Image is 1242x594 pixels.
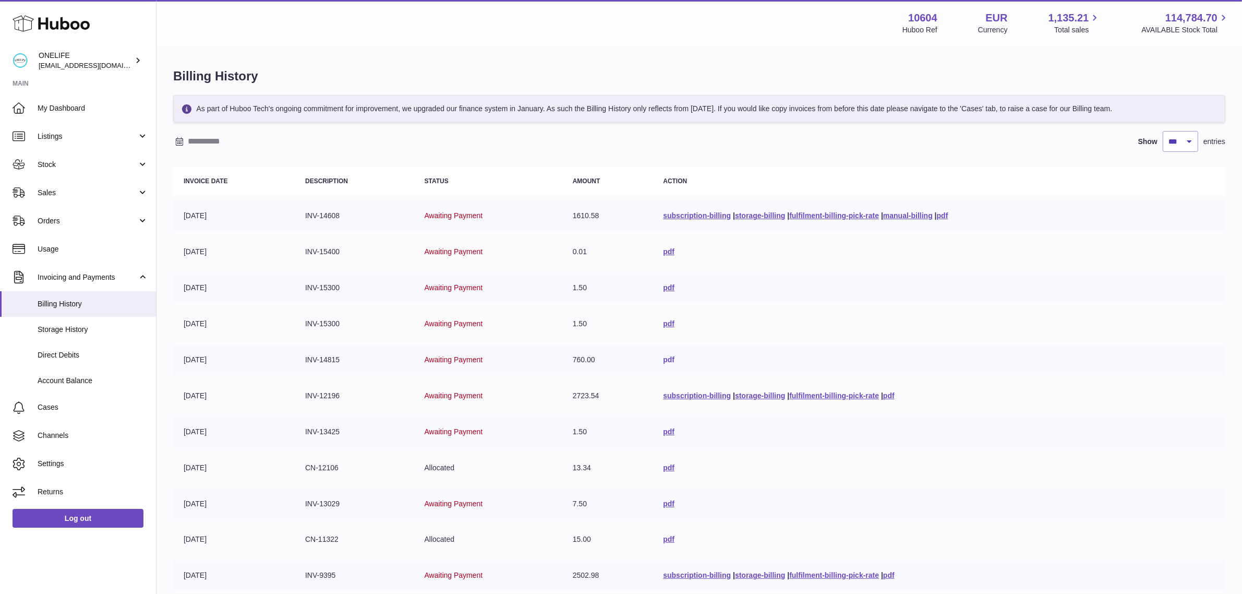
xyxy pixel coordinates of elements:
a: pdf [883,391,895,400]
span: Billing History [38,299,148,309]
a: 114,784.70 AVAILABLE Stock Total [1141,11,1229,35]
span: Awaiting Payment [425,211,483,220]
td: [DATE] [173,236,295,267]
strong: Invoice Date [184,177,227,185]
span: | [787,571,789,579]
strong: Action [663,177,687,185]
td: 2502.98 [562,560,653,591]
td: CN-12106 [295,453,414,483]
td: INV-13425 [295,417,414,447]
strong: Status [425,177,449,185]
td: [DATE] [173,344,295,375]
td: [DATE] [173,453,295,483]
span: Awaiting Payment [425,247,483,256]
td: INV-15400 [295,236,414,267]
span: Allocated [425,464,455,472]
span: Total sales [1054,25,1101,35]
span: Awaiting Payment [425,571,483,579]
a: manual-billing [883,211,933,220]
td: [DATE] [173,381,295,411]
div: Huboo Ref [902,25,937,35]
a: pdf [663,535,674,543]
td: CN-11322 [295,524,414,555]
a: pdf [883,571,895,579]
div: ONELIFE [39,51,132,70]
td: INV-14608 [295,200,414,231]
td: 15.00 [562,524,653,555]
td: 1.50 [562,308,653,339]
span: 1,135.21 [1048,11,1089,25]
span: Channels [38,431,148,441]
span: [EMAIL_ADDRESS][DOMAIN_NAME] [39,61,153,69]
span: Usage [38,244,148,254]
span: Awaiting Payment [425,355,483,364]
a: pdf [663,500,674,508]
span: Stock [38,160,137,170]
span: | [935,211,937,220]
span: Invoicing and Payments [38,272,137,282]
span: Orders [38,216,137,226]
td: INV-14815 [295,344,414,375]
span: Awaiting Payment [425,500,483,508]
span: | [787,391,789,400]
a: Log out [13,509,143,528]
td: 2723.54 [562,381,653,411]
a: fulfilment-billing-pick-rate [789,391,879,400]
span: Account Balance [38,376,148,386]
img: internalAdmin-10604@internal.huboo.com [13,53,28,68]
td: [DATE] [173,560,295,591]
td: [DATE] [173,489,295,519]
span: Storage History [38,325,148,335]
span: | [733,571,735,579]
td: 760.00 [562,344,653,375]
td: 13.34 [562,453,653,483]
td: [DATE] [173,524,295,555]
div: As part of Huboo Tech's ongoing commitment for improvement, we upgraded our finance system in Jan... [173,95,1225,123]
td: [DATE] [173,272,295,303]
strong: 10604 [908,11,937,25]
td: 1.50 [562,272,653,303]
span: | [881,571,883,579]
a: pdf [663,464,674,472]
td: 1610.58 [562,200,653,231]
a: pdf [663,247,674,256]
span: Cases [38,402,148,412]
td: INV-12196 [295,381,414,411]
strong: EUR [985,11,1007,25]
span: My Dashboard [38,103,148,113]
a: storage-billing [735,211,785,220]
td: [DATE] [173,417,295,447]
span: | [733,391,735,400]
label: Show [1138,137,1157,147]
span: | [881,211,883,220]
td: INV-15300 [295,272,414,303]
td: [DATE] [173,308,295,339]
h1: Billing History [173,68,1225,85]
span: 114,784.70 [1165,11,1217,25]
a: storage-billing [735,391,785,400]
strong: Amount [573,177,600,185]
span: Awaiting Payment [425,427,483,436]
td: 0.01 [562,236,653,267]
a: subscription-billing [663,211,731,220]
span: Awaiting Payment [425,319,483,328]
span: Awaiting Payment [425,283,483,292]
span: Allocated [425,535,455,543]
a: subscription-billing [663,571,731,579]
a: pdf [937,211,948,220]
a: fulfilment-billing-pick-rate [789,211,879,220]
span: Returns [38,487,148,497]
span: AVAILABLE Stock Total [1141,25,1229,35]
a: fulfilment-billing-pick-rate [789,571,879,579]
span: Direct Debits [38,350,148,360]
span: entries [1203,137,1225,147]
td: INV-13029 [295,489,414,519]
div: Currency [978,25,1008,35]
a: pdf [663,355,674,364]
td: INV-15300 [295,308,414,339]
a: pdf [663,283,674,292]
a: subscription-billing [663,391,731,400]
span: Settings [38,459,148,469]
span: Awaiting Payment [425,391,483,400]
span: Listings [38,132,137,141]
